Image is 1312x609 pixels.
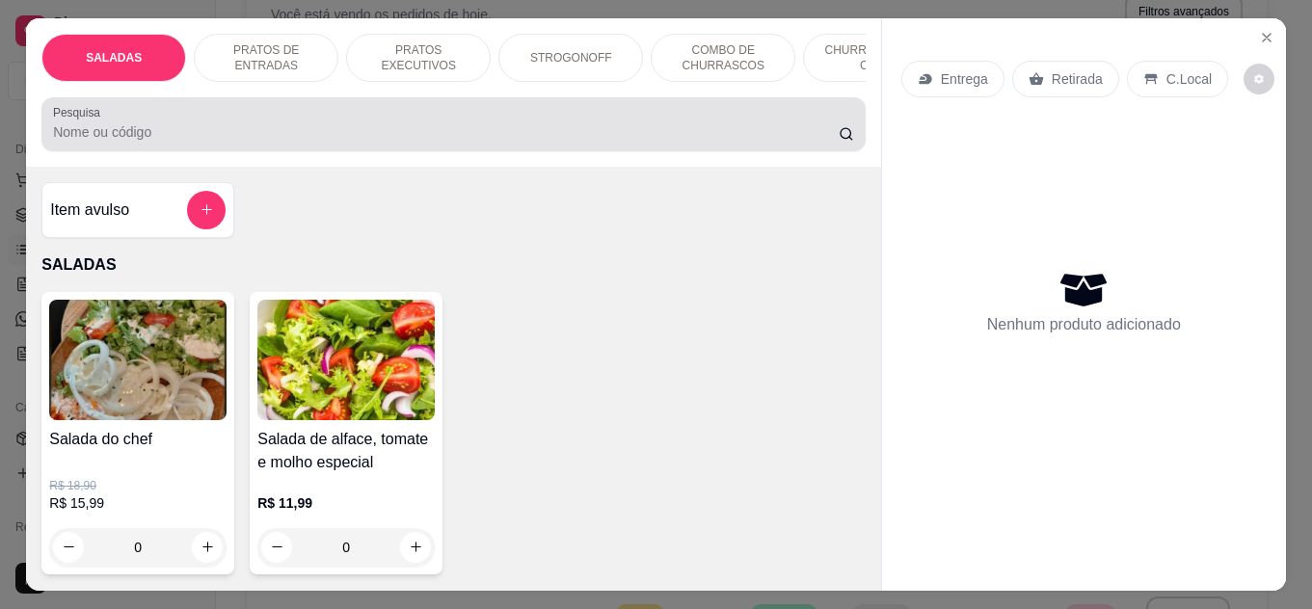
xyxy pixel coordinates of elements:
p: PRATOS EXECUTIVOS [362,42,474,73]
button: decrease-product-quantity [53,532,84,563]
button: add-separate-item [187,191,226,229]
img: product-image [257,300,435,420]
h4: Item avulso [50,199,129,222]
button: increase-product-quantity [192,532,223,563]
p: Entrega [941,69,988,89]
img: product-image [49,300,227,420]
h4: Salada de alface, tomate e molho especial [257,428,435,474]
p: C.Local [1166,69,1212,89]
p: STROGONOFF [530,50,612,66]
p: R$ 15,99 [49,493,227,513]
p: R$ 18,90 [49,478,227,493]
button: decrease-product-quantity [1244,64,1274,94]
p: SALADAS [86,50,142,66]
p: R$ 11,99 [257,493,435,513]
p: Retirada [1052,69,1103,89]
p: SALADAS [41,253,866,277]
p: Nenhum produto adicionado [987,313,1181,336]
p: CHURRASCOS DA CASA [819,42,931,73]
button: increase-product-quantity [400,532,431,563]
h4: Salada do chef [49,428,227,451]
input: Pesquisa [53,122,839,142]
button: decrease-product-quantity [261,532,292,563]
p: COMBO DE CHURRASCOS [667,42,779,73]
button: Close [1251,22,1282,53]
p: PRATOS DE ENTRADAS [210,42,322,73]
label: Pesquisa [53,104,107,120]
